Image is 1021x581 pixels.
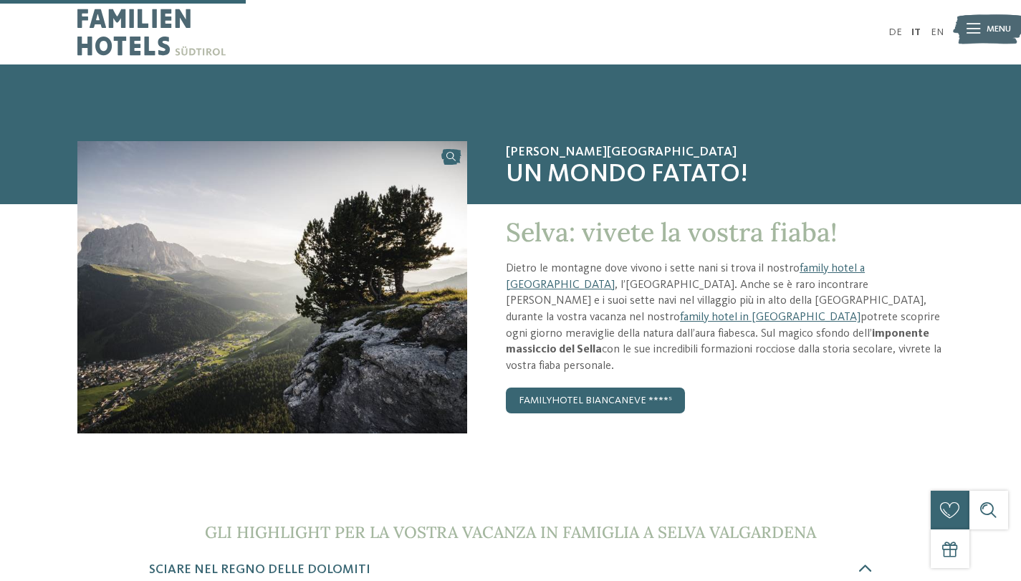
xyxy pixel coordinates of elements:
[506,145,944,160] span: [PERSON_NAME][GEOGRAPHIC_DATA]
[506,263,865,291] a: family hotel a [GEOGRAPHIC_DATA]
[987,23,1011,36] span: Menu
[77,141,467,433] img: Il family hotel a Selva Val Gardena: vacanza nel mondo delle fiabe
[205,522,816,542] span: Gli highlight per la vostra vacanza in famiglia a Selva Valgardena
[506,261,944,375] p: Dietro le montagne dove vivono i sette nani si trova il nostro , l’[GEOGRAPHIC_DATA]. Anche se è ...
[506,160,944,191] span: Un mondo fatato!
[680,312,861,323] a: family hotel in [GEOGRAPHIC_DATA]
[149,563,370,576] span: Sciare nel regno delle Dolomiti
[506,388,685,413] a: Familyhotel Biancaneve ****ˢ
[931,27,944,37] a: EN
[911,27,921,37] a: IT
[506,216,837,249] span: Selva: vivete la vostra fiaba!
[888,27,902,37] a: DE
